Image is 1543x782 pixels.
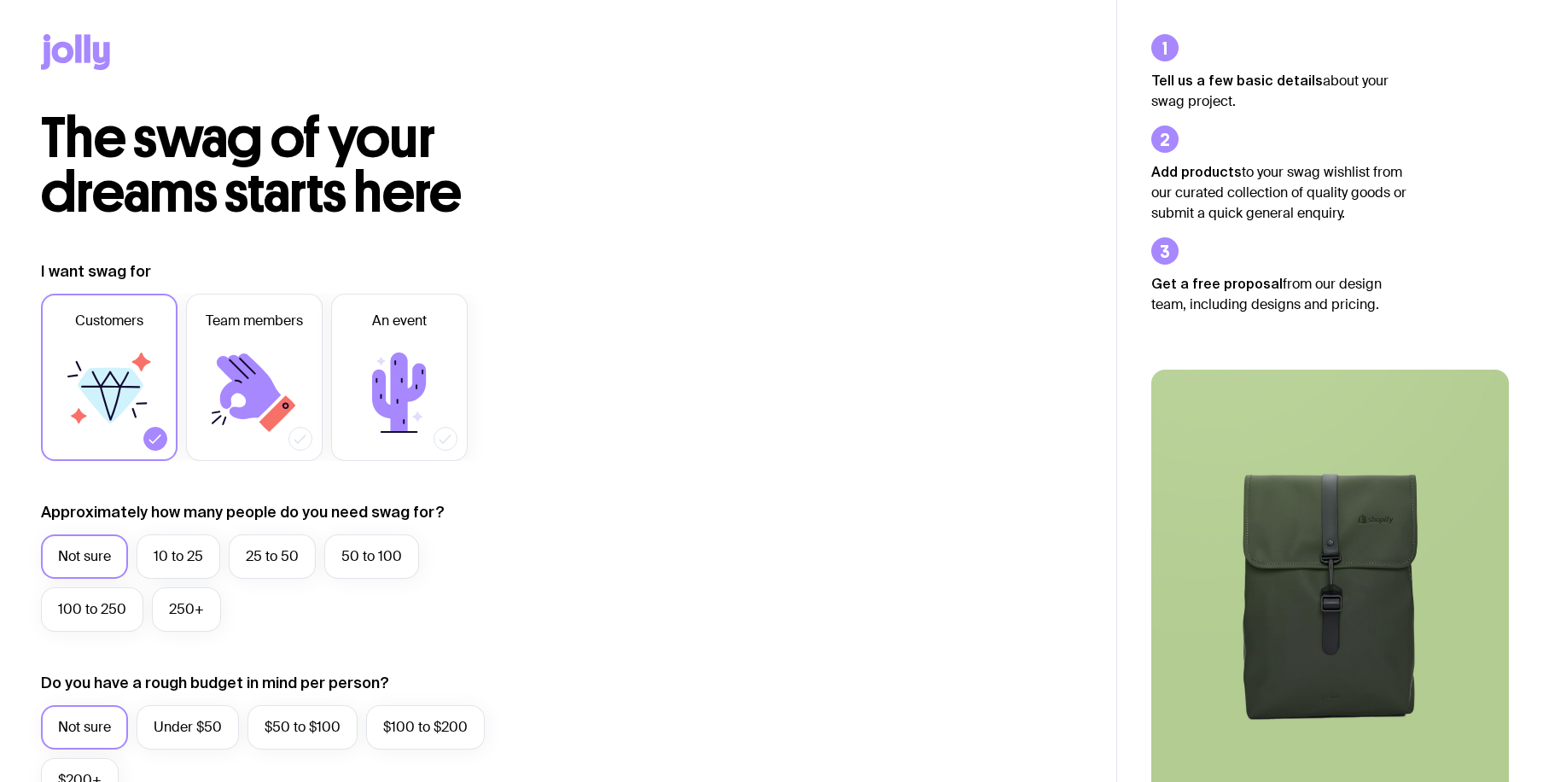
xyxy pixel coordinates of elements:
label: 25 to 50 [229,534,316,579]
label: Not sure [41,534,128,579]
label: Do you have a rough budget in mind per person? [41,673,389,693]
p: to your swag wishlist from our curated collection of quality goods or submit a quick general enqu... [1151,161,1407,224]
label: Approximately how many people do you need swag for? [41,502,445,522]
strong: Tell us a few basic details [1151,73,1323,88]
label: 100 to 250 [41,587,143,632]
label: Not sure [41,705,128,750]
label: 50 to 100 [324,534,419,579]
strong: Get a free proposal [1151,276,1283,291]
label: $100 to $200 [366,705,485,750]
label: Under $50 [137,705,239,750]
label: $50 to $100 [247,705,358,750]
span: Team members [206,311,303,331]
label: I want swag for [41,261,151,282]
label: 250+ [152,587,221,632]
label: 10 to 25 [137,534,220,579]
p: about your swag project. [1151,70,1407,112]
strong: Add products [1151,164,1242,179]
p: from our design team, including designs and pricing. [1151,273,1407,315]
span: The swag of your dreams starts here [41,104,462,226]
span: An event [372,311,427,331]
span: Customers [75,311,143,331]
